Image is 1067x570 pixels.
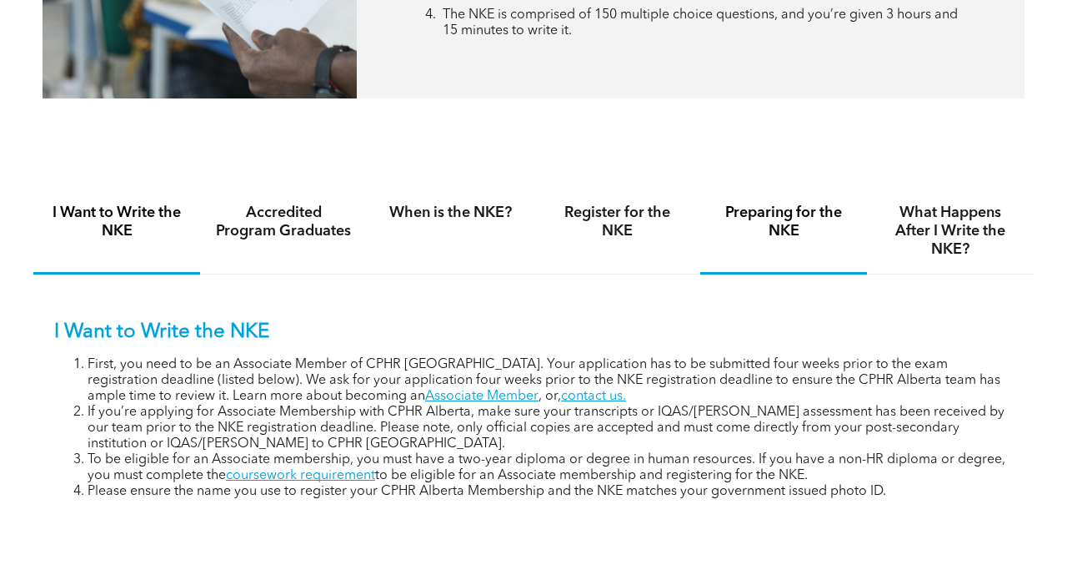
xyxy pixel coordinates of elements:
[54,320,1013,345] p: I Want to Write the NKE
[48,204,185,240] h4: I Want to Write the NKE
[88,452,1013,484] li: To be eligible for an Associate membership, you must have a two-year diploma or degree in human r...
[425,390,539,403] a: Associate Member
[443,8,958,38] span: The NKE is comprised of 150 multiple choice questions, and you’re given 3 hours and 15 minutes to...
[88,357,1013,405] li: First, you need to be an Associate Member of CPHR [GEOGRAPHIC_DATA]. Your application has to be s...
[226,469,375,482] a: coursework requirement
[882,204,1019,259] h4: What Happens After I Write the NKE?
[382,204,518,222] h4: When is the NKE?
[549,204,685,240] h4: Register for the NKE
[88,405,1013,452] li: If you’re applying for Associate Membership with CPHR Alberta, make sure your transcripts or IQAS...
[715,204,852,240] h4: Preparing for the NKE
[88,484,1013,500] li: Please ensure the name you use to register your CPHR Alberta Membership and the NKE matches your ...
[561,390,626,403] a: contact us.
[215,204,352,240] h4: Accredited Program Graduates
